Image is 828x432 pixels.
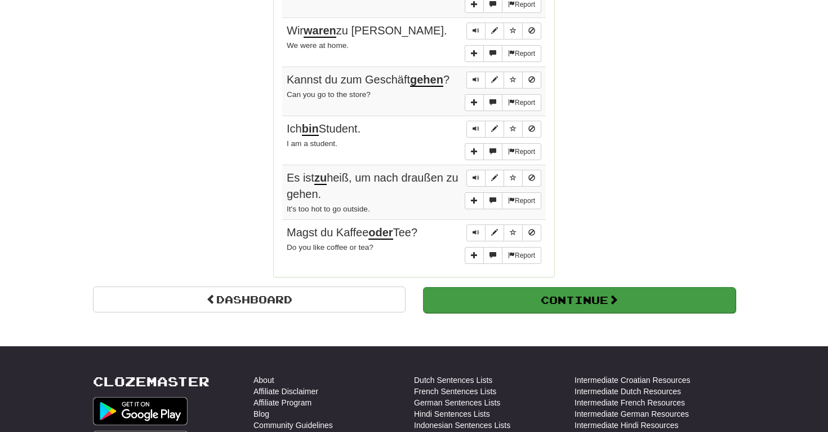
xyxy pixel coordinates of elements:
[522,170,541,187] button: Toggle ignore
[504,170,523,187] button: Toggle favorite
[466,224,541,241] div: Sentence controls
[465,45,484,62] button: Add sentence to collection
[485,224,504,241] button: Edit sentence
[575,420,678,431] a: Intermediate Hindi Resources
[414,374,492,386] a: Dutch Sentences Lists
[466,170,541,187] div: Sentence controls
[522,121,541,138] button: Toggle ignore
[465,247,541,264] div: More sentence controls
[575,397,685,408] a: Intermediate French Resources
[466,224,486,241] button: Play sentence audio
[253,386,318,397] a: Affiliate Disclaimer
[314,171,327,185] u: zu
[410,73,443,87] u: gehen
[253,397,311,408] a: Affiliate Program
[414,386,496,397] a: French Sentences Lists
[575,374,690,386] a: Intermediate Croatian Resources
[414,408,490,420] a: Hindi Sentences Lists
[287,122,360,136] span: Ich Student.
[287,243,373,252] small: Do you like coffee or tea?
[287,139,337,148] small: I am a student.
[93,374,210,389] a: Clozemaster
[414,420,510,431] a: Indonesian Sentences Lists
[253,374,274,386] a: About
[287,90,371,99] small: Can you go to the store?
[466,72,486,89] button: Play sentence audio
[502,247,541,264] button: Report
[522,23,541,39] button: Toggle ignore
[465,143,484,160] button: Add sentence to collection
[423,287,736,313] button: Continue
[502,45,541,62] button: Report
[465,94,484,111] button: Add sentence to collection
[466,170,486,187] button: Play sentence audio
[575,386,681,397] a: Intermediate Dutch Resources
[466,23,541,39] div: Sentence controls
[522,72,541,89] button: Toggle ignore
[485,72,504,89] button: Edit sentence
[575,408,689,420] a: Intermediate German Resources
[93,286,406,312] a: Dashboard
[287,226,417,240] span: Magst du Kaffee Tee?
[253,408,269,420] a: Blog
[504,72,523,89] button: Toggle favorite
[485,23,504,39] button: Edit sentence
[465,192,484,209] button: Add sentence to collection
[466,121,541,138] div: Sentence controls
[368,226,393,240] u: oder
[465,192,541,209] div: More sentence controls
[302,122,319,136] u: bin
[287,171,458,200] span: Es ist heiß, um nach draußen zu gehen.
[465,247,484,264] button: Add sentence to collection
[465,143,541,160] div: More sentence controls
[485,121,504,138] button: Edit sentence
[502,143,541,160] button: Report
[465,45,541,62] div: More sentence controls
[466,23,486,39] button: Play sentence audio
[304,24,336,38] u: waren
[466,72,541,89] div: Sentence controls
[504,121,523,138] button: Toggle favorite
[502,94,541,111] button: Report
[287,205,370,213] small: It's too hot to go outside.
[502,192,541,209] button: Report
[414,397,500,408] a: German Sentences Lists
[287,41,349,50] small: We were at home.
[253,420,333,431] a: Community Guidelines
[504,23,523,39] button: Toggle favorite
[466,121,486,138] button: Play sentence audio
[93,397,188,425] img: Get it on Google Play
[465,94,541,111] div: More sentence controls
[504,224,523,241] button: Toggle favorite
[287,24,447,38] span: Wir zu [PERSON_NAME].
[485,170,504,187] button: Edit sentence
[287,73,449,87] span: Kannst du zum Geschäft ?
[522,224,541,241] button: Toggle ignore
